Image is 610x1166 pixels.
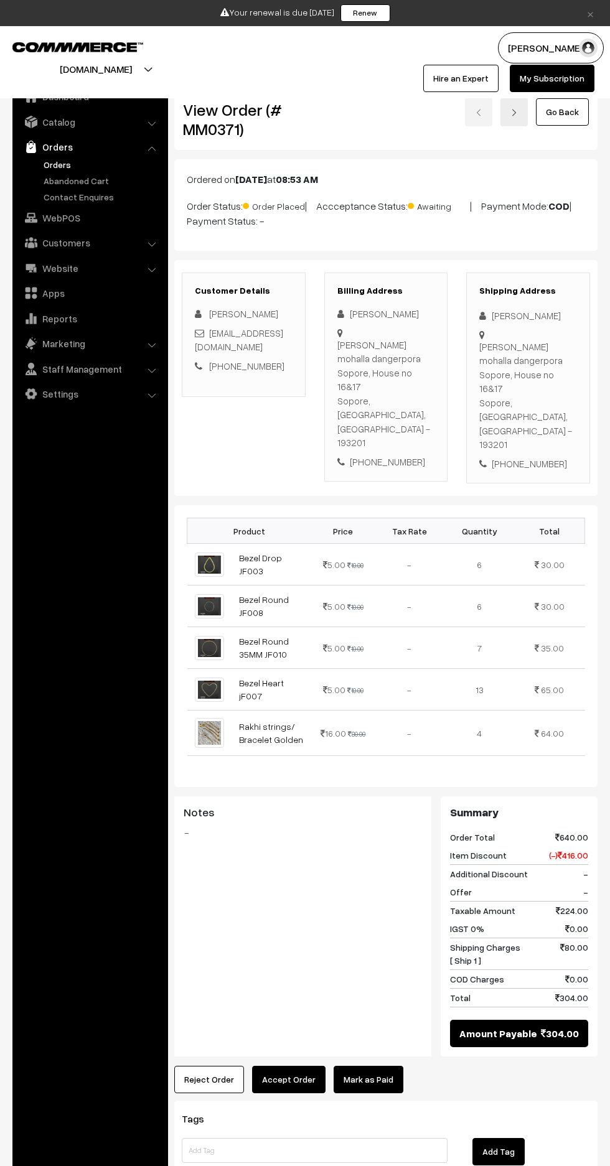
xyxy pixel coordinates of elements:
[541,728,564,739] span: 64.00
[541,643,564,653] span: 35.00
[323,601,345,612] span: 5.00
[182,1112,219,1125] span: Tags
[12,39,121,54] a: COMMMERCE
[16,358,164,380] a: Staff Management
[472,1138,525,1165] button: Add Tag
[477,643,482,653] span: 7
[450,849,507,862] span: Item Discount
[323,559,345,570] span: 5.00
[450,867,528,880] span: Additional Discount
[477,601,482,612] span: 6
[4,4,606,22] div: Your renewal is due [DATE]
[16,383,164,405] a: Settings
[348,730,365,738] strike: 80.00
[187,518,312,544] th: Product
[541,684,564,695] span: 65.00
[583,867,588,880] span: -
[450,922,484,935] span: IGST 0%
[340,4,390,22] a: Renew
[16,257,164,279] a: Website
[541,1026,579,1041] span: 304.00
[549,849,588,862] span: (-) 416.00
[450,806,588,819] h3: Summary
[423,65,499,92] a: Hire an Expert
[375,518,444,544] th: Tax Rate
[375,585,444,627] td: -
[16,282,164,304] a: Apps
[195,286,293,296] h3: Customer Details
[312,518,375,544] th: Price
[323,643,345,653] span: 5.00
[408,197,470,213] span: Awaiting
[347,561,364,569] strike: 10.00
[479,340,577,452] div: [PERSON_NAME] mohalla dangerpora Sopore, House no 16&17 Sopore, [GEOGRAPHIC_DATA], [GEOGRAPHIC_DA...
[195,594,224,618] img: img-20240217-wa0045-1708176753096-mouldmarket.jpg
[555,831,588,844] span: 640.00
[375,544,444,585] td: -
[479,286,577,296] h3: Shipping Address
[498,32,604,63] button: [PERSON_NAME]…
[16,307,164,330] a: Reports
[510,65,594,92] a: My Subscription
[239,636,289,660] a: Bezel Round 35MM JF010
[235,173,267,185] b: [DATE]
[195,636,224,660] img: img-20240217-wa0044-1708176753095-mouldmarket.jpg
[479,457,577,471] div: [PHONE_NUMBER]
[276,173,318,185] b: 08:53 AM
[321,728,346,739] span: 16.00
[323,684,345,695] span: 5.00
[182,1138,448,1163] input: Add Tag
[450,941,520,967] span: Shipping Charges [ Ship 1 ]
[337,455,435,469] div: [PHONE_NUMBER]
[209,308,278,319] span: [PERSON_NAME]
[541,601,565,612] span: 30.00
[195,553,224,577] img: img-20240217-wa0034-1708176753098-mouldmarket.jpg
[239,553,282,576] a: Bezel Drop JF003
[16,207,164,229] a: WebPOS
[16,332,164,355] a: Marketing
[40,174,164,187] a: Abandoned Cart
[450,991,471,1004] span: Total
[479,309,577,323] div: [PERSON_NAME]
[459,1026,537,1041] span: Amount Payable
[450,885,472,898] span: Offer
[252,1066,326,1093] button: Accept Order
[541,559,565,570] span: 30.00
[583,885,588,898] span: -
[556,904,588,917] span: 224.00
[375,711,444,755] td: -
[337,286,435,296] h3: Billing Address
[375,669,444,711] td: -
[560,941,588,967] span: 80.00
[12,42,143,52] img: COMMMERCE
[582,6,599,21] a: ×
[565,922,588,935] span: 0.00
[16,136,164,158] a: Orders
[239,678,284,701] a: Bezel Heart jF007
[514,518,584,544] th: Total
[184,825,422,840] blockquote: -
[209,360,284,371] a: [PHONE_NUMBER]
[183,100,306,139] h2: View Order (# MM0371)
[375,627,444,669] td: -
[548,200,570,212] b: COD
[565,972,588,986] span: 0.00
[579,39,598,57] img: user
[187,172,585,187] p: Ordered on at
[450,904,515,917] span: Taxable Amount
[347,686,364,694] strike: 10.00
[337,307,435,321] div: [PERSON_NAME]
[40,190,164,203] a: Contact Enquires
[337,338,435,450] div: [PERSON_NAME] mohalla dangerpora Sopore, House no 16&17 Sopore, [GEOGRAPHIC_DATA], [GEOGRAPHIC_DA...
[16,111,164,133] a: Catalog
[347,645,364,653] strike: 10.00
[243,197,305,213] span: Order Placed
[239,594,289,618] a: Bezel Round JF008
[555,991,588,1004] span: 304.00
[477,728,482,739] span: 4
[476,684,484,695] span: 13
[347,603,364,611] strike: 10.00
[536,98,589,126] a: Go Back
[40,158,164,171] a: Orders
[334,1066,403,1093] a: Mark as Paid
